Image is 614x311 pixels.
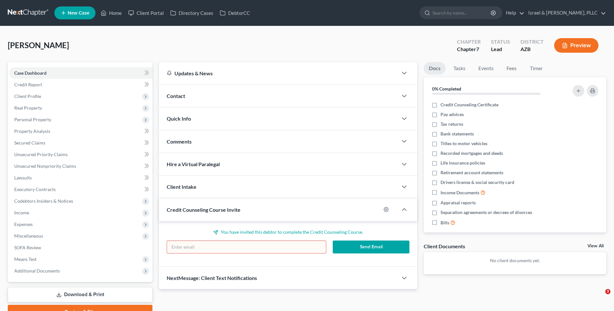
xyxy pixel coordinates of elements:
a: Secured Claims [9,137,152,149]
button: Preview [554,38,598,53]
span: Bank statements [441,131,474,137]
span: Drivers license & social security card [441,179,514,186]
span: Credit Counseling Certificate [441,102,498,108]
span: [PERSON_NAME] [8,40,69,50]
input: Search by name... [432,7,492,19]
span: 3 [605,289,610,294]
span: Lawsuits [14,175,32,180]
span: Client Intake [167,184,196,190]
a: Help [503,7,524,19]
div: Status [491,38,510,46]
span: Means Test [14,256,37,262]
a: Unsecured Priority Claims [9,149,152,160]
span: Client Profile [14,93,41,99]
a: Tasks [448,62,471,75]
a: Case Dashboard [9,67,152,79]
span: Unsecured Priority Claims [14,152,68,157]
span: Titles to motor vehicles [441,140,487,147]
span: NextMessage: Client Text Notifications [167,275,257,281]
a: Download & Print [8,287,152,302]
span: Bills [441,220,449,226]
span: Credit Counseling Course Invite [167,207,240,213]
span: Unsecured Nonpriority Claims [14,163,76,169]
p: You have invited this debtor to complete the Credit Counseling Course. [167,229,409,235]
iframe: Intercom live chat [592,289,608,305]
a: SOFA Review [9,242,152,253]
div: Client Documents [424,243,465,250]
a: DebtorCC [217,7,253,19]
span: Credit Report [14,82,42,87]
p: No client documents yet. [429,257,601,264]
span: Real Property [14,105,42,111]
span: Income [14,210,29,215]
span: Additional Documents [14,268,60,273]
span: Recorded mortgages and deeds [441,150,503,156]
a: Client Portal [125,7,167,19]
span: Life insurance policies [441,160,485,166]
span: Hire a Virtual Paralegal [167,161,220,167]
span: Executory Contracts [14,187,56,192]
span: 7 [476,46,479,52]
span: Quick Info [167,115,191,122]
a: Credit Report [9,79,152,91]
a: Property Analysis [9,125,152,137]
a: Home [97,7,125,19]
a: Unsecured Nonpriority Claims [9,160,152,172]
a: Directory Cases [167,7,217,19]
div: Chapter [457,38,481,46]
span: Property Analysis [14,128,50,134]
span: Codebtors Insiders & Notices [14,198,73,204]
span: SOFA Review [14,245,41,250]
a: Timer [525,62,548,75]
div: Updates & News [167,70,390,77]
a: Israel & [PERSON_NAME], PLLC [525,7,606,19]
div: Chapter [457,46,481,53]
span: Contact [167,93,185,99]
div: Lead [491,46,510,53]
span: Comments [167,138,192,145]
span: Income Documents [441,189,479,196]
a: View All [587,244,604,248]
span: Separation agreements or decrees of divorces [441,209,532,216]
strong: 0% Completed [432,86,461,91]
span: Case Dashboard [14,70,47,76]
a: Executory Contracts [9,184,152,195]
input: Enter email [167,241,326,253]
span: Appraisal reports [441,199,476,206]
span: Expenses [14,221,33,227]
div: District [520,38,544,46]
a: Events [473,62,499,75]
button: Send Email [333,241,409,253]
span: Tax returns [441,121,463,127]
a: Docs [424,62,446,75]
span: Pay advices [441,111,464,118]
span: Retirement account statements [441,169,503,176]
span: Secured Claims [14,140,45,145]
a: Fees [501,62,522,75]
span: Personal Property [14,117,51,122]
div: AZB [520,46,544,53]
a: Lawsuits [9,172,152,184]
span: New Case [68,11,89,16]
span: Miscellaneous [14,233,43,239]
